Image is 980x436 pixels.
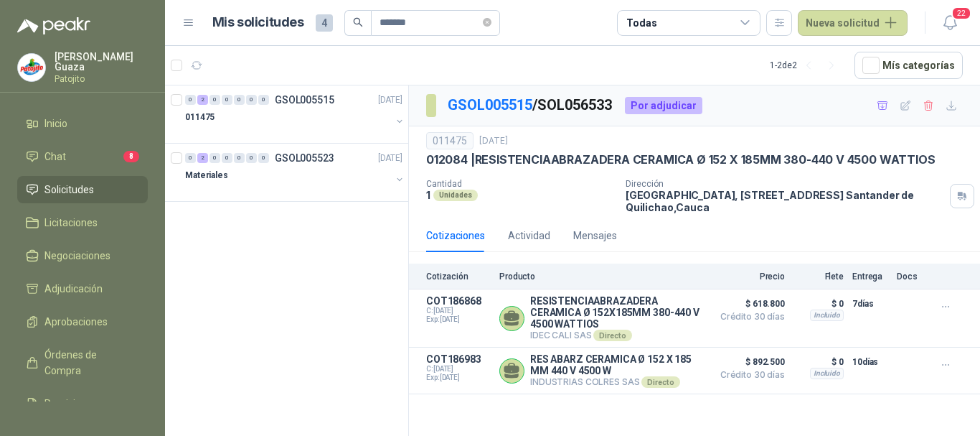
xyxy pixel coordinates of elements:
[185,149,405,195] a: 0 2 0 0 0 0 0 GSOL005523[DATE] Materiales
[234,153,245,163] div: 0
[713,312,785,321] span: Crédito 30 días
[44,149,66,164] span: Chat
[426,189,430,201] p: 1
[55,52,148,72] p: [PERSON_NAME] Guaza
[530,295,705,330] p: RESISTENCIAABRAZADERA CERAMICA Ø 152X185MM 380-440 V 4500 WATTIOS
[426,179,614,189] p: Cantidad
[222,153,232,163] div: 0
[185,153,196,163] div: 0
[499,272,705,282] p: Producto
[212,12,304,33] h1: Mis solicitudes
[275,95,334,105] p: GSOL005515
[209,153,220,163] div: 0
[798,10,908,36] button: Nueva solicitud
[44,281,103,297] span: Adjudicación
[44,248,110,264] span: Negociaciones
[17,275,148,302] a: Adjudicación
[44,347,134,379] span: Órdenes de Compra
[713,353,785,371] span: $ 892.500
[530,330,705,341] p: IDEC CALI SAS
[222,95,232,105] div: 0
[793,295,844,312] p: $ 0
[44,215,98,231] span: Licitaciones
[378,152,402,165] p: [DATE]
[197,153,208,163] div: 2
[246,153,257,163] div: 0
[44,182,94,198] span: Solicitudes
[593,330,631,341] div: Directo
[626,189,944,213] p: [GEOGRAPHIC_DATA], [STREET_ADDRESS] Santander de Quilichao , Cauca
[185,91,405,137] a: 0 2 0 0 0 0 0 GSOL005515[DATE] 011475
[426,315,491,324] span: Exp: [DATE]
[573,228,617,243] div: Mensajes
[353,17,363,27] span: search
[713,371,785,379] span: Crédito 30 días
[530,353,705,376] p: RES ABARZ CERAMICA Ø 152 X 185 MM 440 V 4500 W
[209,95,220,105] div: 0
[234,95,245,105] div: 0
[426,295,491,307] p: COT186868
[479,134,508,148] p: [DATE]
[17,143,148,170] a: Chat8
[17,308,148,335] a: Aprobaciones
[258,153,269,163] div: 0
[810,368,844,379] div: Incluido
[185,169,228,182] p: Materiales
[426,272,491,282] p: Cotización
[17,242,148,269] a: Negociaciones
[44,314,108,330] span: Aprobaciones
[123,151,139,162] span: 8
[426,374,491,382] span: Exp: [DATE]
[426,353,491,365] p: COT186983
[713,272,785,282] p: Precio
[448,94,613,116] p: / SOL056533
[55,75,148,83] p: Patojito
[626,179,944,189] p: Dirección
[854,52,963,79] button: Mís categorías
[530,376,705,388] p: INDUSTRIAS COLRES SAS
[625,97,702,114] div: Por adjudicar
[426,152,936,167] p: 012084 | RESISTENCIAABRAZADERA CERAMICA Ø 152 X 185MM 380-440 V 4500 WATTIOS
[17,390,148,417] a: Remisiones
[852,295,888,312] p: 7 días
[426,132,473,149] div: 011475
[258,95,269,105] div: 0
[316,14,333,32] span: 4
[275,153,334,163] p: GSOL005523
[508,228,550,243] div: Actividad
[246,95,257,105] div: 0
[18,54,45,81] img: Company Logo
[448,96,532,113] a: GSOL005515
[426,365,491,374] span: C: [DATE]
[44,116,67,131] span: Inicio
[810,310,844,321] div: Incluido
[17,341,148,384] a: Órdenes de Compra
[433,190,478,201] div: Unidades
[17,176,148,203] a: Solicitudes
[426,228,485,243] div: Cotizaciones
[44,396,98,412] span: Remisiones
[17,110,148,137] a: Inicio
[17,17,90,34] img: Logo peakr
[937,10,963,36] button: 22
[770,54,843,77] div: 1 - 2 de 2
[852,353,888,371] p: 10 días
[185,95,196,105] div: 0
[197,95,208,105] div: 2
[483,16,491,29] span: close-circle
[626,15,656,31] div: Todas
[793,353,844,371] p: $ 0
[713,295,785,312] span: $ 618.800
[897,272,925,282] p: Docs
[641,376,679,388] div: Directo
[185,111,215,124] p: 011475
[483,18,491,27] span: close-circle
[17,209,148,236] a: Licitaciones
[426,307,491,315] span: C: [DATE]
[852,272,888,282] p: Entrega
[378,93,402,107] p: [DATE]
[793,272,844,282] p: Flete
[951,6,971,20] span: 22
